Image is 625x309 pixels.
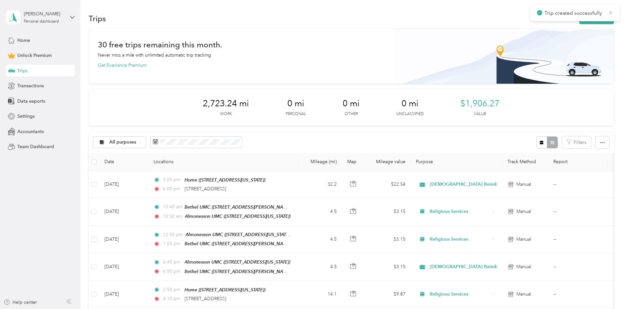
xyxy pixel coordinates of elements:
[287,98,304,109] span: 0 mi
[345,111,358,117] p: Other
[516,291,531,298] span: Manual
[516,236,531,243] span: Manual
[17,98,45,105] span: Data exports
[99,226,148,253] td: [DATE]
[185,287,265,292] span: Home ([STREET_ADDRESS][US_STATE])
[548,153,608,171] th: Report
[163,176,182,183] span: 5:05 pm
[588,272,625,309] iframe: Everlance-gr Chat Button Frame
[299,253,342,281] td: 4.5
[548,171,608,198] td: --
[24,10,65,17] div: [PERSON_NAME]
[4,299,37,306] button: Help center
[502,153,548,171] th: Track Method
[299,226,342,253] td: 4.5
[548,253,608,281] td: --
[396,111,424,117] p: Unclassified
[185,186,226,192] span: [STREET_ADDRESS]
[17,82,44,89] span: Transactions
[430,291,490,298] span: Religious Services
[163,203,182,211] span: 10:40 am
[163,286,182,293] span: 2:50 pm
[185,296,226,301] span: [STREET_ADDRESS]
[516,181,531,188] span: Manual
[562,136,591,148] button: Filters
[220,111,232,117] p: Work
[17,143,54,150] span: Team Dashboard
[365,153,411,171] th: Mileage value
[185,241,315,247] span: Bethel UMC ([STREET_ADDRESS][PERSON_NAME][US_STATE])
[365,171,411,198] td: $22.54
[343,98,360,109] span: 0 mi
[163,240,182,248] span: 1:05 pm
[365,198,411,226] td: $3.15
[185,177,265,182] span: Home ([STREET_ADDRESS][US_STATE])
[203,98,249,109] span: 2,723.24 mi
[99,153,148,171] th: Date
[163,185,182,193] span: 6:00 pm
[89,15,106,22] h1: Trips
[98,41,222,48] h1: 30 free trips remaining this month.
[365,253,411,281] td: $3.15
[342,153,365,171] th: Map
[460,98,499,109] span: $1,906.27
[163,268,182,275] span: 6:50 pm
[402,98,419,109] span: 0 mi
[24,20,59,24] div: Personal dashboard
[163,231,183,238] span: 12:55 pm
[17,67,27,74] span: Trips
[163,213,182,220] span: 10:50 am
[99,198,148,226] td: [DATE]
[17,52,52,59] span: Unlock Premium
[299,281,342,308] td: 14.1
[430,263,532,270] span: [DEMOGRAPHIC_DATA] Reimbursable Mileage
[545,9,603,17] p: Trip created successfully
[430,208,490,215] span: Religious Services
[109,140,136,145] span: All purposes
[474,111,486,117] p: Value
[299,198,342,226] td: 4.5
[430,181,532,188] span: [DEMOGRAPHIC_DATA] Reimbursable Mileage
[548,281,608,308] td: --
[98,52,211,59] p: Never miss a mile with unlimited automatic trip tracking
[411,153,502,171] th: Purpose
[148,153,299,171] th: Locations
[17,113,35,120] span: Settings
[516,208,531,215] span: Manual
[163,295,182,302] span: 4:10 pm
[17,128,44,135] span: Accountants
[299,153,342,171] th: Mileage (mi)
[185,269,315,274] span: Bethel UMC ([STREET_ADDRESS][PERSON_NAME][US_STATE])
[99,281,148,308] td: [DATE]
[548,198,608,226] td: --
[99,171,148,198] td: [DATE]
[299,171,342,198] td: 32.2
[98,62,147,69] button: Get Everlance Premium
[185,204,315,210] span: Bethel UMC ([STREET_ADDRESS][PERSON_NAME][US_STATE])
[17,37,30,44] span: Home
[395,29,614,84] img: Banner
[185,214,291,219] span: Almonesson UMC ([STREET_ADDRESS][US_STATE])
[365,226,411,253] td: $3.15
[186,232,291,237] span: Almonesson UMC ([STREET_ADDRESS][US_STATE])
[365,281,411,308] td: $9.87
[548,226,608,253] td: --
[185,259,290,265] span: Almonesson UMC ([STREET_ADDRESS][US_STATE])
[163,259,182,266] span: 6:40 pm
[286,111,306,117] p: Personal
[430,236,490,243] span: Religious Services
[99,253,148,281] td: [DATE]
[516,263,531,270] span: Manual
